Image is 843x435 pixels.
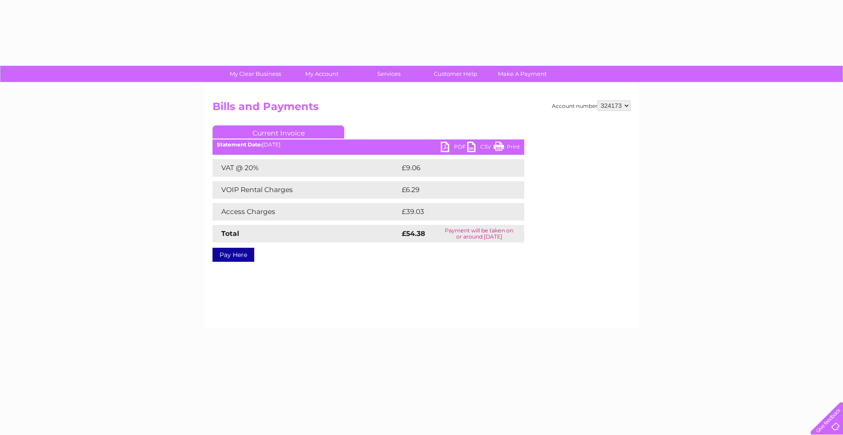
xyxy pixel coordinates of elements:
a: My Account [286,66,358,82]
div: Account number [552,100,630,111]
a: Print [494,142,520,154]
a: Services [353,66,425,82]
a: Customer Help [419,66,492,82]
a: PDF [441,142,467,154]
td: Access Charges [213,203,400,221]
a: Pay Here [213,248,254,262]
td: VAT @ 20% [213,159,400,177]
div: [DATE] [213,142,524,148]
td: £9.06 [400,159,504,177]
strong: Total [221,229,239,238]
a: Current Invoice [213,125,344,139]
td: VOIP Rental Charges [213,181,400,199]
a: Make A Payment [486,66,558,82]
h2: Bills and Payments [213,100,630,117]
td: £6.29 [400,181,504,199]
strong: £54.38 [402,229,425,238]
b: Statement Date: [217,141,262,148]
td: Payment will be taken on or around [DATE] [434,225,524,242]
td: £39.03 [400,203,507,221]
a: My Clear Business [219,66,292,82]
a: CSV [467,142,494,154]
